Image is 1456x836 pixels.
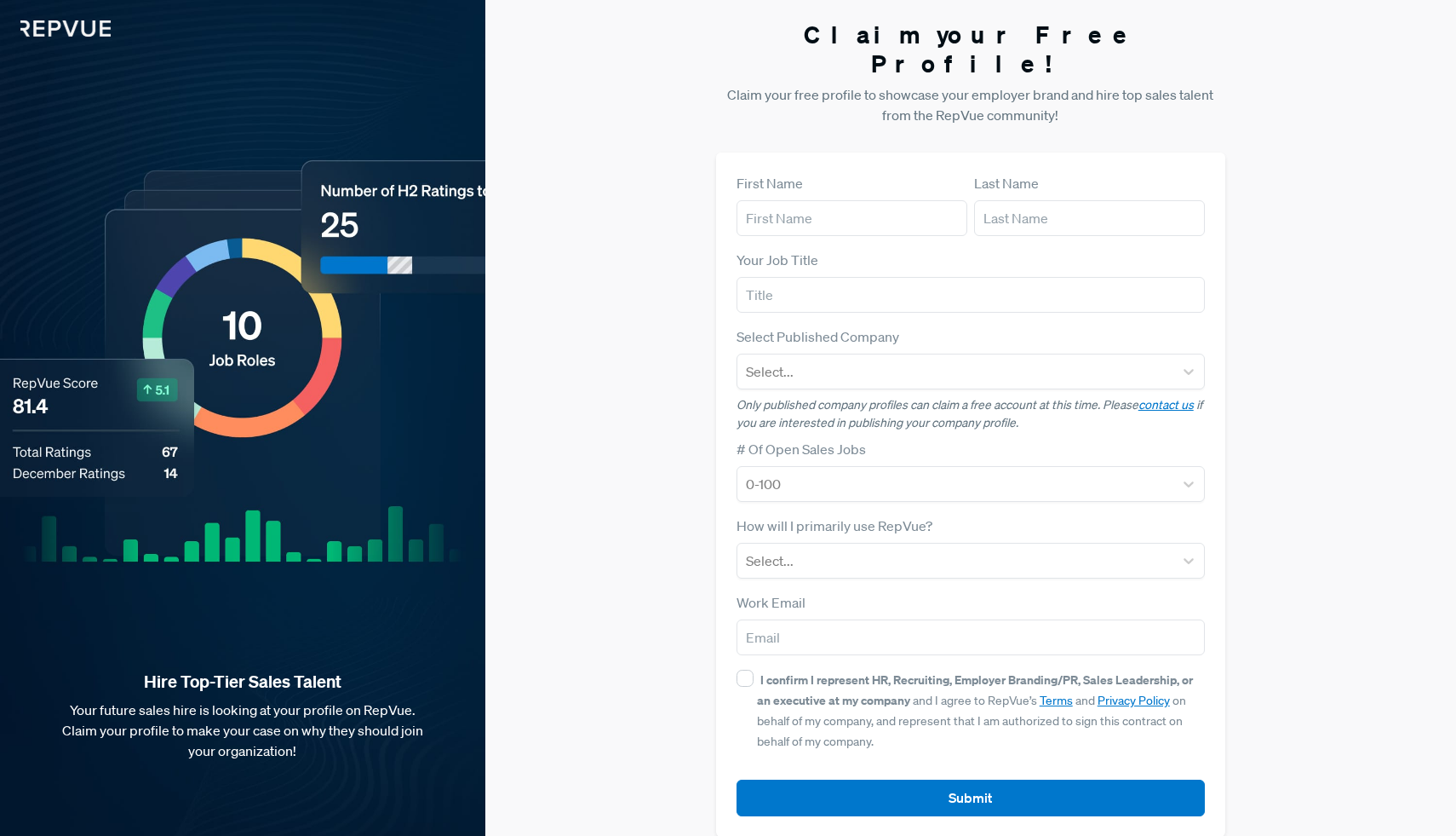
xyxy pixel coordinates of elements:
[737,516,932,536] label: How will I primarily use RepVue?
[737,620,1206,655] input: Email
[737,326,899,347] label: Select Published Company
[974,200,1205,236] input: Last Name
[737,250,818,270] label: Your Job Title
[737,592,805,613] label: Work Email
[737,173,803,193] label: First Name
[1098,693,1170,708] a: Privacy Policy
[716,84,1226,125] p: Claim your free profile to showcase your employer brand and hire top sales talent from the RepVue...
[1138,397,1194,412] a: contact us
[737,396,1206,432] p: Only published company profiles can claim a free account at this time. Please if you are interest...
[737,439,866,459] label: # Of Open Sales Jobs
[974,173,1039,193] label: Last Name
[716,20,1226,78] h3: Claim your Free Profile!
[27,671,458,693] strong: Hire Top-Tier Sales Talent
[1040,693,1073,708] a: Terms
[737,780,1206,816] button: Submit
[757,672,1193,708] strong: I confirm I represent HR, Recruiting, Employer Branding/PR, Sales Leadership, or an executive at ...
[27,700,458,761] p: Your future sales hire is looking at your profile on RepVue. Claim your profile to make your case...
[737,277,1206,313] input: Title
[737,200,967,236] input: First Name
[757,672,1193,749] span: and I agree to RepVue’s and on behalf of my company, and represent that I am authorized to sign t...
